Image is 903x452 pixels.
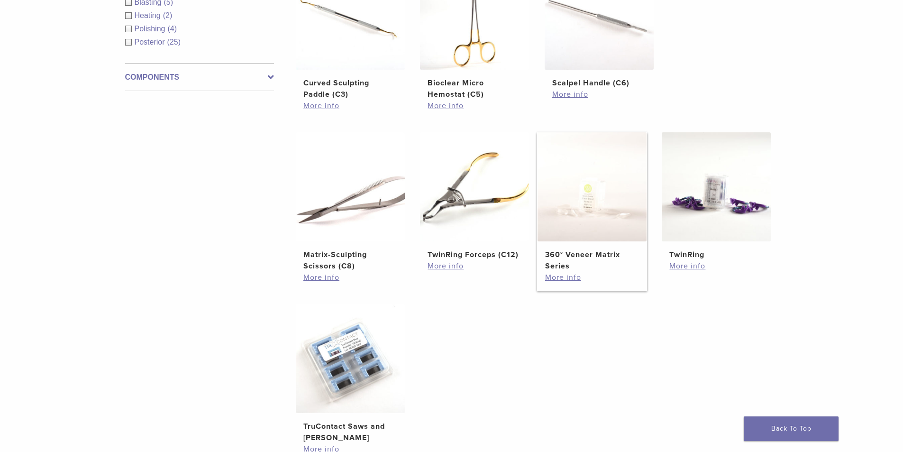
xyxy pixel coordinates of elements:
[428,77,521,100] h2: Bioclear Micro Hemostat (C5)
[163,11,173,19] span: (2)
[296,132,405,241] img: Matrix-Sculpting Scissors (C8)
[295,304,406,443] a: TruContact Saws and SandersTruContact Saws and [PERSON_NAME]
[295,132,406,272] a: Matrix-Sculpting Scissors (C8)Matrix-Sculpting Scissors (C8)
[545,249,639,272] h2: 360° Veneer Matrix Series
[744,416,839,441] a: Back To Top
[428,100,521,111] a: More info
[428,260,521,272] a: More info
[428,249,521,260] h2: TwinRing Forceps (C12)
[538,132,647,241] img: 360° Veneer Matrix Series
[167,25,177,33] span: (4)
[420,132,529,241] img: TwinRing Forceps (C12)
[669,249,763,260] h2: TwinRing
[661,132,772,260] a: TwinRingTwinRing
[669,260,763,272] a: More info
[135,38,167,46] span: Posterior
[662,132,771,241] img: TwinRing
[552,89,646,100] a: More info
[303,249,397,272] h2: Matrix-Sculpting Scissors (C8)
[420,132,530,260] a: TwinRing Forceps (C12)TwinRing Forceps (C12)
[167,38,181,46] span: (25)
[303,272,397,283] a: More info
[303,421,397,443] h2: TruContact Saws and [PERSON_NAME]
[135,11,163,19] span: Heating
[303,77,397,100] h2: Curved Sculpting Paddle (C3)
[296,304,405,413] img: TruContact Saws and Sanders
[537,132,648,272] a: 360° Veneer Matrix Series360° Veneer Matrix Series
[552,77,646,89] h2: Scalpel Handle (C6)
[303,100,397,111] a: More info
[135,25,168,33] span: Polishing
[545,272,639,283] a: More info
[125,72,274,83] label: Components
